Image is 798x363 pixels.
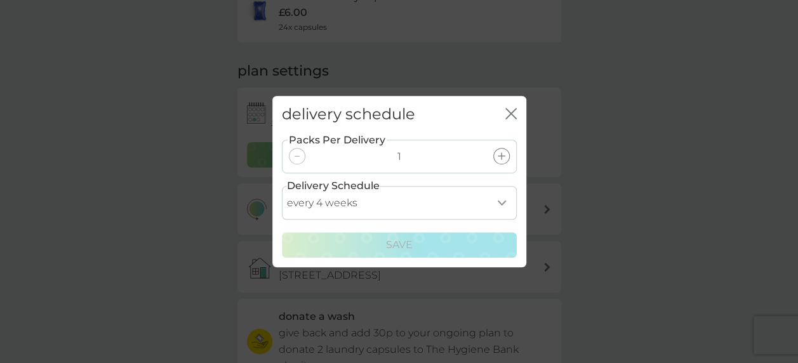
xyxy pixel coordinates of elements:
[288,132,387,148] label: Packs Per Delivery
[282,105,415,124] h2: delivery schedule
[287,178,380,194] label: Delivery Schedule
[397,148,401,165] p: 1
[282,232,517,258] button: Save
[505,108,517,121] button: close
[386,237,413,253] p: Save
